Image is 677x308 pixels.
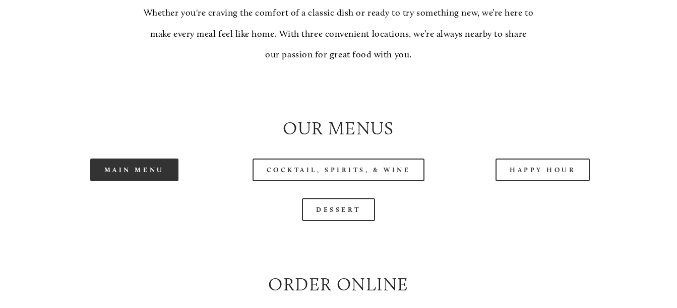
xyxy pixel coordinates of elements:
h2: Order Online [41,272,637,297]
h2: Our Menus [41,116,637,141]
a: Cocktail, Spirits, & Wine [253,159,425,181]
a: Dessert [302,198,375,221]
a: Main Menu [90,159,178,181]
a: Happy Hour [496,159,590,181]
